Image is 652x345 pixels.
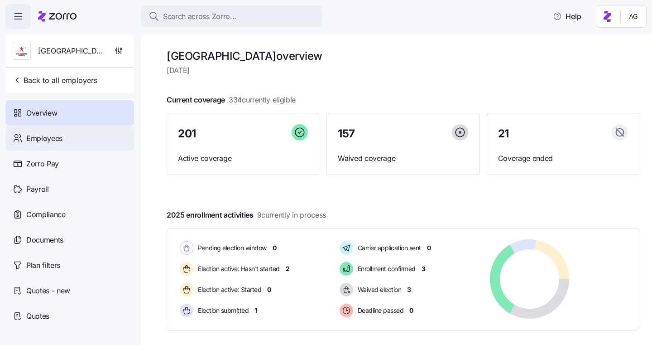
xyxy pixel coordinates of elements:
[38,45,103,57] span: [GEOGRAPHIC_DATA]
[546,7,589,25] button: Help
[286,264,290,273] span: 2
[195,285,261,294] span: Election active: Started
[5,253,134,278] a: Plan filters
[273,243,277,253] span: 0
[26,311,49,322] span: Quotes
[163,11,236,22] span: Search across Zorro...
[5,176,134,202] a: Payroll
[178,128,196,139] span: 201
[13,42,30,60] img: Employer logo
[338,128,355,139] span: 157
[254,306,257,315] span: 1
[355,285,402,294] span: Waived election
[498,128,509,139] span: 21
[26,209,66,220] span: Compliance
[407,285,411,294] span: 3
[26,234,63,246] span: Documents
[338,153,468,164] span: Waived coverage
[26,158,59,170] span: Zorro Pay
[167,94,296,106] span: Current coverage
[5,100,134,126] a: Overview
[553,11,581,22] span: Help
[355,243,421,253] span: Carrier application sent
[167,209,326,221] span: 2025 enrollment activities
[195,243,267,253] span: Pending election window
[167,49,639,63] h1: [GEOGRAPHIC_DATA] overview
[626,9,641,24] img: 5fc55c57e0610270ad857448bea2f2d5
[26,260,60,271] span: Plan filters
[26,133,62,144] span: Employees
[5,303,134,329] a: Quotes
[257,209,326,221] span: 9 currently in process
[9,71,101,89] button: Back to all employers
[5,126,134,151] a: Employees
[409,306,413,315] span: 0
[195,264,280,273] span: Election active: Hasn't started
[26,184,49,195] span: Payroll
[427,243,431,253] span: 0
[178,153,308,164] span: Active coverage
[5,278,134,303] a: Quotes - new
[195,306,249,315] span: Election submitted
[167,65,639,76] span: [DATE]
[13,75,97,86] span: Back to all employers
[355,306,404,315] span: Deadline passed
[5,202,134,227] a: Compliance
[5,227,134,253] a: Documents
[26,107,57,119] span: Overview
[229,94,296,106] span: 334 currently eligible
[498,153,628,164] span: Coverage ended
[26,285,70,296] span: Quotes - new
[267,285,271,294] span: 0
[141,5,322,27] button: Search across Zorro...
[5,151,134,176] a: Zorro Pay
[422,264,426,273] span: 3
[355,264,416,273] span: Enrollment confirmed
